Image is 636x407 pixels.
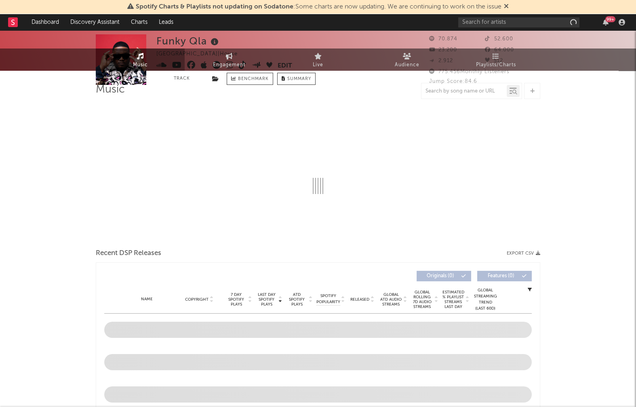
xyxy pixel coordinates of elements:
[417,271,471,281] button: Originals(0)
[422,274,459,278] span: Originals ( 0 )
[65,14,125,30] a: Discovery Assistant
[482,274,520,278] span: Features ( 0 )
[26,14,65,30] a: Dashboard
[362,49,451,71] a: Audience
[473,287,497,312] div: Global Streaming Trend (Last 60D)
[286,292,307,307] span: ATD Spotify Plays
[316,293,340,305] span: Spotify Popularity
[477,271,532,281] button: Features(0)
[120,296,173,302] div: Name
[213,60,245,70] span: Engagement
[136,4,501,10] span: : Some charts are now updating. We are continuing to work on the issue
[96,49,185,71] a: Music
[185,49,274,71] a: Engagement
[380,292,402,307] span: Global ATD Audio Streams
[350,297,369,302] span: Released
[153,14,179,30] a: Leads
[256,292,277,307] span: Last Day Spotify Plays
[476,60,516,70] span: Playlists/Charts
[225,292,247,307] span: 7 Day Spotify Plays
[96,249,161,258] span: Recent DSP Releases
[458,17,579,27] input: Search for artists
[603,19,609,25] button: 99+
[185,297,208,302] span: Copyright
[442,290,464,309] span: Estimated % Playlist Streams Last Day
[485,47,514,53] span: 64.000
[429,69,510,74] span: 775.456 Monthly Listeners
[125,14,153,30] a: Charts
[429,47,457,53] span: 23.200
[605,16,615,22] div: 99 +
[313,60,323,70] span: Live
[451,49,540,71] a: Playlists/Charts
[156,34,221,48] div: Funky Qla
[507,251,540,256] button: Export CSV
[136,4,293,10] span: Spotify Charts & Playlists not updating on Sodatone
[411,290,433,309] span: Global Rolling 7D Audio Streams
[133,60,148,70] span: Music
[504,4,509,10] span: Dismiss
[429,36,457,42] span: 70.874
[395,60,419,70] span: Audience
[485,36,513,42] span: 52.600
[274,49,362,71] a: Live
[421,88,507,95] input: Search by song name or URL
